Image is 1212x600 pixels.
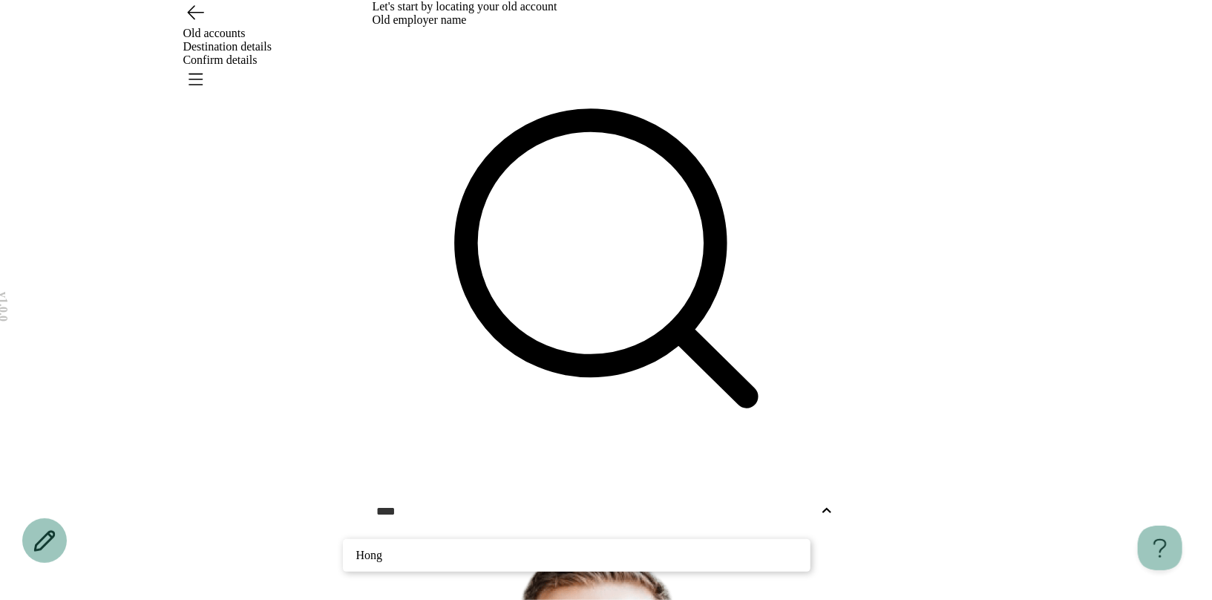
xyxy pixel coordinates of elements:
[183,53,258,66] span: Confirm details
[356,547,797,564] p: Hong
[1138,526,1182,570] iframe: Toggle Customer Support
[183,40,272,53] span: Destination details
[183,27,246,39] span: Old accounts
[183,67,207,91] button: Open menu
